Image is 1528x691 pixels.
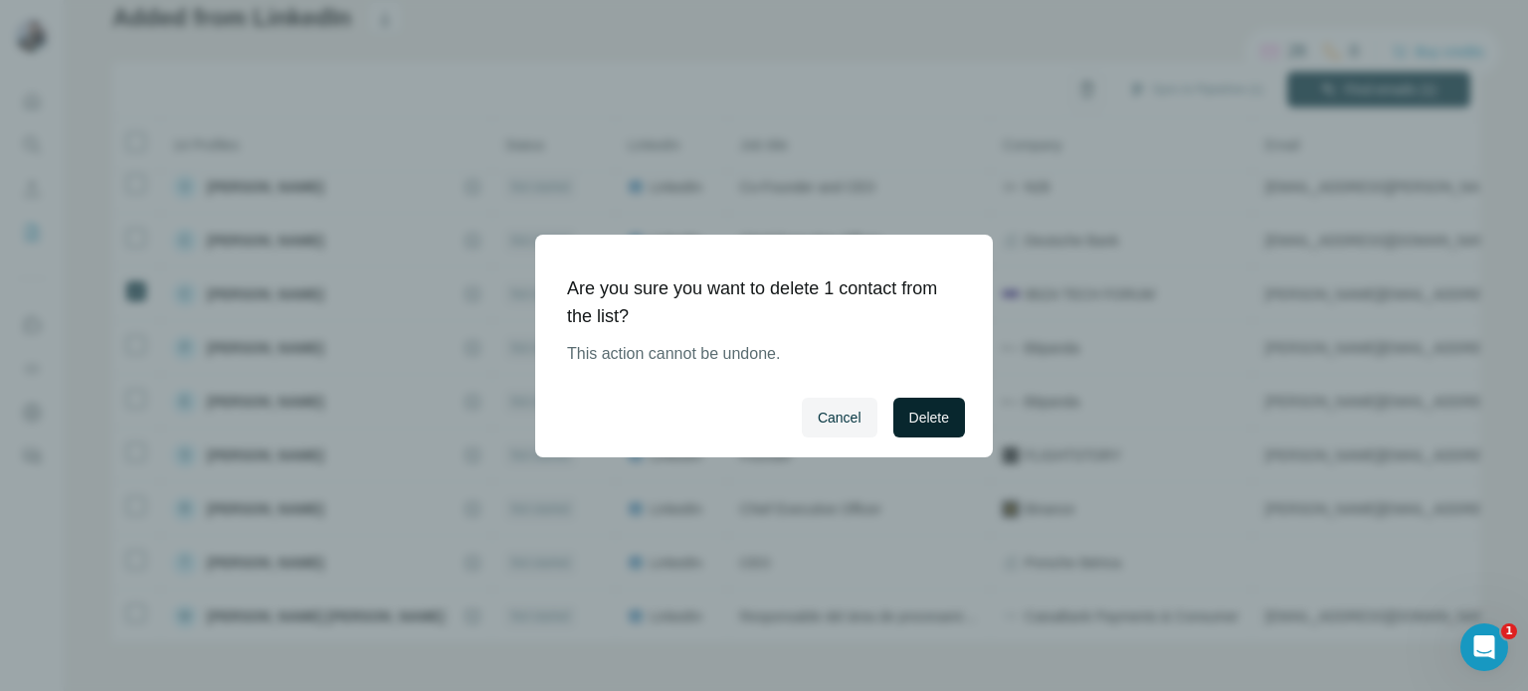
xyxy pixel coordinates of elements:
p: This action cannot be undone. [567,342,945,366]
button: Cancel [802,398,877,437]
span: 1 [1501,623,1517,639]
span: Delete [909,408,949,428]
button: Delete [893,398,965,437]
iframe: Intercom live chat [1460,623,1508,671]
h1: Are you sure you want to delete 1 contact from the list? [567,274,945,330]
span: Cancel [818,408,861,428]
